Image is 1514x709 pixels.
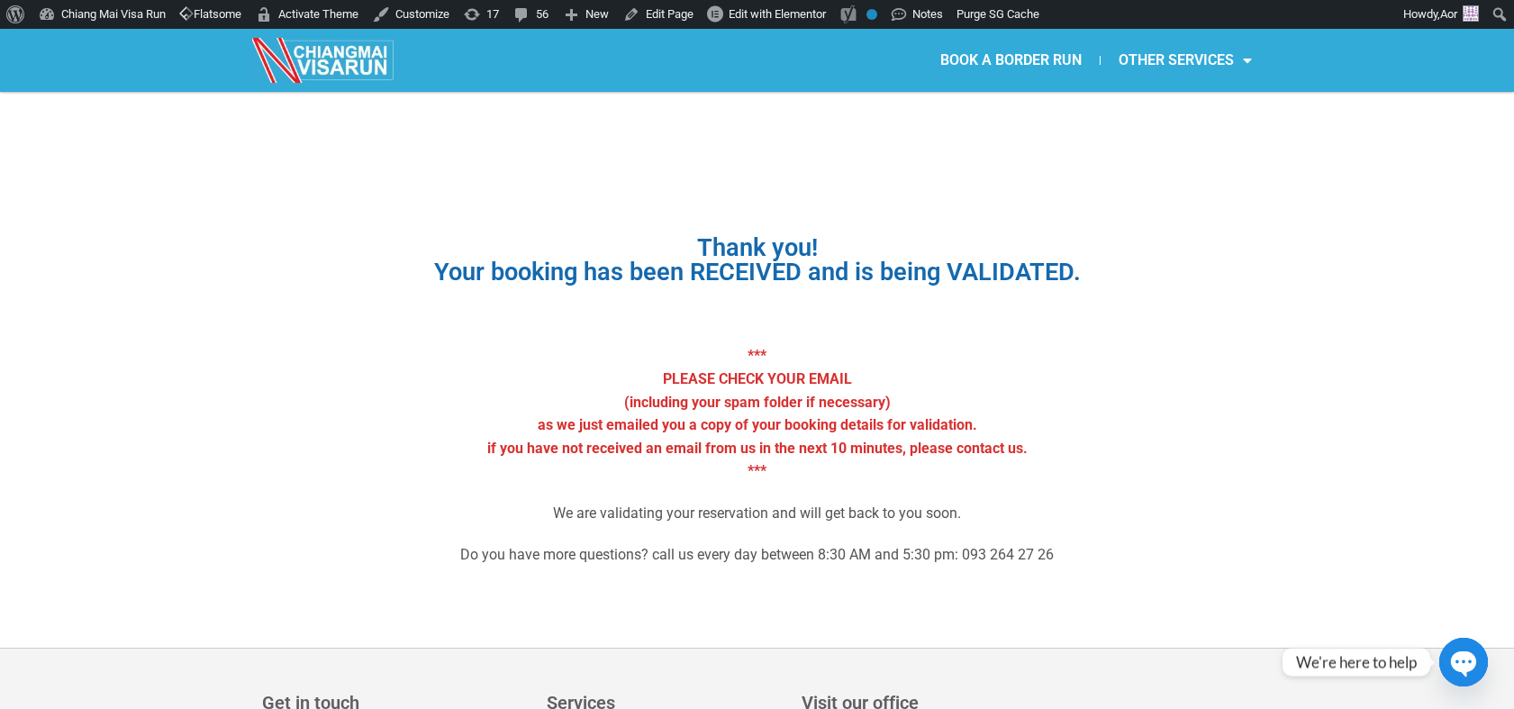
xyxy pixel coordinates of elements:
h1: Thank you! Your booking has been RECEIVED and is being VALIDATED. [294,236,1221,285]
nav: Menu [757,40,1270,81]
div: No index [866,9,877,20]
a: BOOK A BORDER RUN [922,40,1100,81]
strong: *** PLEASE CHECK YOUR EMAIL (including your spam folder if necessary) [624,347,891,410]
strong: as we just emailed you a copy of your booking details for validation. if you have not received an... [487,416,1028,479]
p: We are validating your reservation and will get back to you soon. [294,502,1221,525]
span: Aor [1440,7,1457,21]
span: Edit with Elementor [729,7,826,21]
p: Do you have more questions? call us every day between 8:30 AM and 5:30 pm: 093 264 27 26 [294,543,1221,567]
a: OTHER SERVICES [1101,40,1270,81]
